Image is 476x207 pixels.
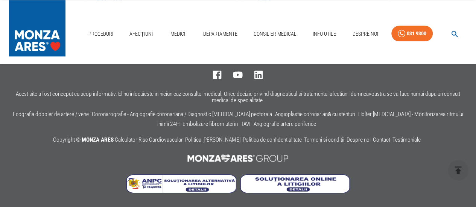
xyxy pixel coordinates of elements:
[347,136,371,143] a: Despre noi
[185,136,240,143] a: Politica [PERSON_NAME]
[115,136,183,143] a: Calculator Risc Cardiovascular
[13,111,89,118] a: Ecografia doppler de artere / vene
[373,136,390,143] a: Contact
[183,151,293,166] img: MONZA ARES Group
[448,160,468,181] button: delete
[391,26,433,42] a: 031 9300
[85,26,116,42] a: Proceduri
[241,121,251,127] a: TAVI
[407,29,426,38] div: 031 9300
[240,174,350,193] img: Soluționarea online a litigiilor
[9,91,467,104] p: Acest site a fost conceput cu scop informativ. El nu inlocuieste in niciun caz consultul medical....
[251,26,300,42] a: Consilier Medical
[126,174,236,193] img: Soluționarea Alternativă a Litigiilor
[243,136,302,143] a: Politica de confidentialitate
[82,136,114,143] span: MONZA ARES
[392,136,421,143] a: Testimoniale
[200,26,240,42] a: Departamente
[126,26,156,42] a: Afecțiuni
[304,136,344,143] a: Termeni si conditii
[166,26,190,42] a: Medici
[126,187,240,195] a: Soluționarea Alternativă a Litigiilor
[350,26,381,42] a: Despre Noi
[92,111,272,118] a: Coronarografie - Angiografie coronariana / Diagnostic [MEDICAL_DATA] pectorala
[53,135,423,145] p: Copyright ©
[240,187,350,195] a: Soluționarea online a litigiilor
[275,111,355,118] a: Angioplastie coronariană cu stenturi
[254,121,316,127] a: Angiografie artere periferice
[310,26,339,42] a: Info Utile
[182,121,238,127] a: Embolizare fibrom uterin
